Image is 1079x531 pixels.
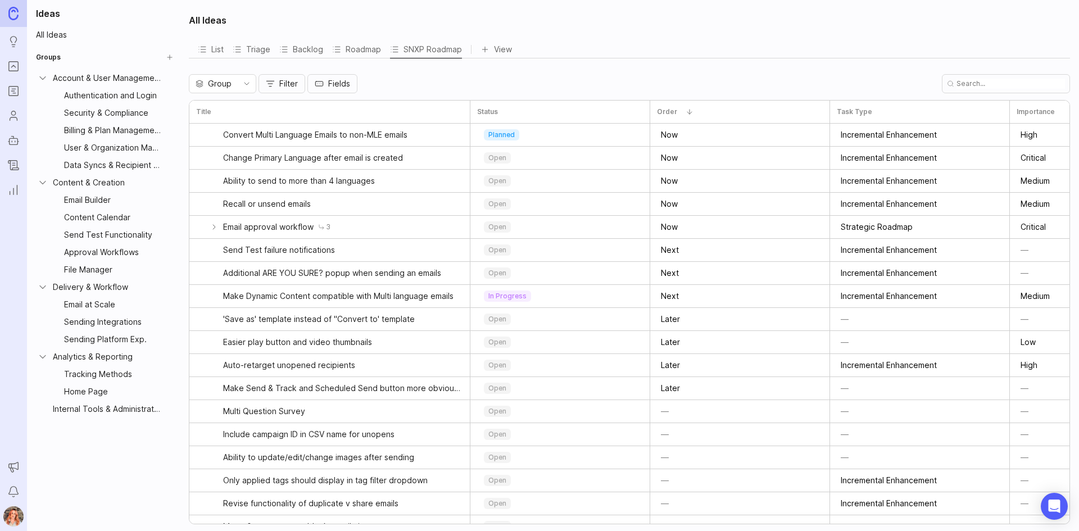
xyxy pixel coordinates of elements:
div: Data Syncs & Recipient ManagementGroup settings [43,157,178,174]
a: Billing & Plan ManagementGroup settings [31,122,178,138]
button: Critical [1017,220,1050,234]
span: Send Test failure notifications [223,244,335,256]
button: Triage [233,40,270,58]
h1: Ideas [31,7,178,20]
button: Collapse Delivery & Workflow [37,282,48,293]
div: Analytics & Reporting [53,351,161,363]
button: Create Group [162,49,178,65]
h3: Status [477,107,498,116]
div: toggle menu [477,425,643,443]
a: Sending IntegrationsGroup settings [31,314,178,330]
button: — [657,450,673,465]
div: Home PageGroup settings [43,383,178,400]
button: Medium [1017,289,1054,303]
a: Revise functionality of duplicate v share emails [223,492,463,515]
span: Convert Multi Language Emails to non-MLE emails [223,129,407,140]
button: — [1017,450,1032,465]
span: Easier play button and video thumbnails [223,337,372,348]
button: — [657,427,673,442]
div: toggle menu [477,448,643,466]
a: Sending Platform Exp.Group settings [31,331,178,347]
button: Medium [1017,174,1054,188]
a: User & Organization ManagementGroup settings [31,139,178,156]
button: High [1017,358,1041,373]
button: Incremental Enhancement [837,174,941,188]
h3: Title [196,107,211,116]
a: Easier play button and video thumbnails [223,331,463,353]
a: Make Send & Track and Scheduled Send button more obvious in the Add-in [223,377,463,400]
a: File ManagerGroup settings [31,261,178,278]
div: toggle menu [477,471,643,489]
div: Approval WorkflowsGroup settings [43,244,178,261]
button: Incremental Enhancement [837,243,941,257]
img: Canny Home [8,7,19,20]
h3: Importance [1017,107,1055,116]
button: Now [657,220,682,234]
a: Collapse Delivery & WorkflowDelivery & WorkflowGroup settings [31,279,178,295]
button: Incremental Enhancement [837,151,941,165]
a: Approval WorkflowsGroup settings [31,244,178,260]
span: Fields [328,78,350,89]
div: Collapse Analytics & ReportingAnalytics & ReportingGroup settings [31,348,178,365]
button: — [1017,243,1032,257]
span: Filter [279,78,298,89]
button: Incremental Enhancement [837,496,941,511]
svg: toggle icon [238,79,256,88]
div: Tracking MethodsGroup settings [43,366,178,383]
a: Email approval workflow3 [223,216,463,238]
span: 3 [326,223,330,232]
button: Incremental Enhancement [837,266,941,280]
div: Authentication and Login [64,89,161,102]
p: in progress [488,292,527,301]
span: Multi Question Survey [223,406,305,417]
div: SNXP Roadmap [390,42,462,57]
button: Filter [259,74,305,93]
a: Internal Tools & AdministrationGroup settings [31,401,178,417]
span: Email approval workflow [223,221,314,233]
a: Email at ScaleGroup settings [31,296,178,312]
p: open [488,407,506,416]
button: High [1017,128,1041,142]
button: Now [657,128,682,142]
div: toggle menu [477,241,643,259]
span: Only applied tags should display in tag filter dropdown [223,475,428,486]
div: Content Calendar [64,211,161,224]
button: Incremental Enhancement [837,358,941,373]
a: All Ideas [31,27,178,43]
button: List [198,40,224,58]
div: Content & Creation [53,176,161,189]
div: Tracking Methods [64,368,161,380]
input: Search... [956,79,1065,89]
button: — [1017,473,1032,488]
p: open [488,199,506,208]
h2: All Ideas [189,13,226,27]
button: Announcements [3,457,24,477]
a: Email BuilderGroup settings [31,192,178,208]
div: toggle menu [477,264,643,282]
div: View [480,42,512,57]
button: Later [657,335,684,350]
div: Roadmap [332,40,381,58]
div: Sending Integrations [64,316,161,328]
button: Incremental Enhancement [837,289,941,303]
a: 'Save as' template instead of "Convert to' template [223,308,463,330]
div: Approval Workflows [64,246,161,258]
a: Ideas [3,31,24,52]
button: — [837,312,853,326]
span: Make Send & Track and Scheduled Send button more obvious in the Add-in [223,383,463,394]
p: open [488,153,506,162]
div: Backlog [279,40,323,58]
div: File ManagerGroup settings [43,261,178,278]
div: Collapse Content & CreationContent & CreationGroup settings [31,174,178,191]
span: Recall or unsend emails [223,198,311,210]
a: Autopilot [3,130,24,151]
button: — [837,335,853,350]
button: Next [657,289,683,303]
a: Change Primary Language after email is created [223,147,463,169]
div: toggle menu [189,74,256,93]
div: Home Page [64,385,161,398]
button: Bronwen W [3,506,24,527]
p: open [488,176,506,185]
